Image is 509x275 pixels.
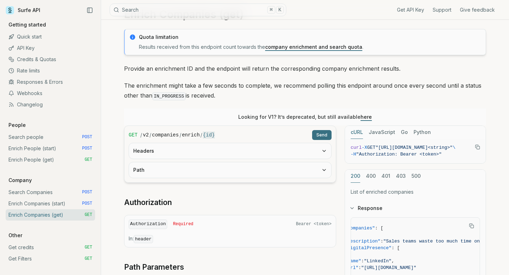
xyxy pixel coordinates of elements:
[6,242,95,253] a: Get credits GET
[361,114,372,120] a: here
[472,142,483,152] button: Copy Text
[362,145,367,150] span: -X
[267,6,275,14] kbd: ⌘
[152,92,186,100] code: IN_PROGRESS
[351,126,363,139] button: cURL
[460,6,495,13] a: Give feedback
[366,170,376,183] button: 400
[82,134,92,140] span: POST
[238,113,372,121] p: Looking for V1? It’s deprecated, but still available
[361,265,416,270] span: "[URL][DOMAIN_NAME]"
[124,64,486,74] p: Provide an enrichment ID and the endpoint will return the corresponding company enrichment results.
[203,131,215,139] code: {id}
[6,42,95,54] a: API Key
[453,145,456,150] span: \
[82,201,92,206] span: POST
[6,122,29,129] p: People
[6,209,95,221] a: Enrich Companies (get) GET
[375,145,452,150] span: "[URL][DOMAIN_NAME]<string>"
[150,131,151,139] span: /
[6,187,95,198] a: Search Companies POST
[129,220,167,229] code: Authorization
[369,126,395,139] button: JavaScript
[82,146,92,151] span: POST
[351,152,356,157] span: -H
[392,245,400,251] span: : [
[6,54,95,65] a: Credits & Quotas
[84,212,92,218] span: GET
[140,131,142,139] span: /
[6,99,95,110] a: Changelog
[361,258,364,264] span: :
[351,170,360,183] button: 200
[6,253,95,264] a: Get Filters GET
[6,5,40,16] a: Surfe API
[6,31,95,42] a: Quick start
[173,221,193,227] span: Required
[143,131,149,139] code: v2
[356,152,442,157] span: "Authorization: Bearer <token>"
[345,258,361,264] span: "name"
[345,265,358,270] span: "url"
[345,226,375,231] span: "companies"
[401,126,408,139] button: Go
[180,131,181,139] span: /
[276,6,284,14] kbd: K
[296,221,332,227] span: Bearer <token>
[152,131,179,139] code: companies
[433,6,451,13] a: Support
[6,21,49,28] p: Getting started
[139,34,481,41] p: Quota limitation
[6,131,95,143] a: Search people POST
[6,232,25,239] p: Other
[6,65,95,76] a: Rate limits
[6,198,95,209] a: Enrich Companies (start) POST
[367,145,375,150] span: GET
[129,143,331,159] button: Headers
[358,265,361,270] span: :
[200,131,202,139] span: /
[364,258,392,264] span: "LinkedIn"
[6,154,95,165] a: Enrich People (get) GET
[351,188,480,195] p: List of enriched companies
[392,258,394,264] span: ,
[129,235,332,243] p: In:
[84,5,95,16] button: Collapse Sidebar
[397,6,424,13] a: Get API Key
[265,44,362,50] a: company enrichment and search quota
[82,189,92,195] span: POST
[84,256,92,262] span: GET
[124,198,172,207] a: Authorization
[129,162,331,178] button: Path
[345,239,380,244] span: "description"
[84,157,92,163] span: GET
[466,221,477,231] button: Copy Text
[6,76,95,88] a: Responses & Errors
[139,43,481,51] p: Results received from this endpoint count towards the .
[129,131,138,139] span: GET
[124,81,486,101] p: The enrichment might take a few seconds to complete, we recommend polling this endpoint around on...
[414,126,431,139] button: Python
[124,262,184,272] a: Path Parameters
[6,143,95,154] a: Enrich People (start) POST
[351,145,362,150] span: curl
[134,235,153,243] code: header
[84,245,92,250] span: GET
[6,88,95,99] a: Webhooks
[110,4,286,16] button: Search⌘K
[375,226,383,231] span: : [
[380,239,383,244] span: :
[345,245,392,251] span: "digitalPresence"
[381,170,390,183] button: 401
[182,131,200,139] code: enrich
[396,170,406,183] button: 403
[6,177,35,184] p: Company
[345,199,486,217] button: Response
[312,130,332,140] button: Send
[411,170,421,183] button: 500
